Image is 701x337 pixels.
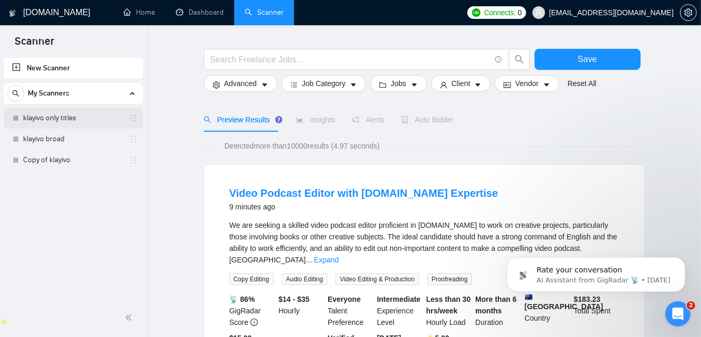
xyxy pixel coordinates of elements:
[229,295,255,303] b: 📡 86%
[296,115,335,124] span: Insights
[391,78,406,89] span: Jobs
[427,273,472,285] span: Proofreading
[229,221,618,264] span: We are seeking a skilled video podcast editor proficient in [DOMAIN_NAME] to work on creative pro...
[23,150,123,171] a: Copy of klayivo
[535,9,542,16] span: user
[204,115,279,124] span: Preview Results
[377,295,421,303] b: Intermediate
[568,78,597,89] a: Reset All
[229,201,498,213] div: 9 minutes ago
[6,34,62,56] span: Scanner
[509,55,529,64] span: search
[370,75,427,92] button: folderJobscaret-down
[7,85,24,102] button: search
[504,81,511,89] span: idcard
[28,83,69,104] span: My Scanners
[129,114,138,122] span: holder
[213,81,220,89] span: setting
[518,7,522,18] span: 0
[509,49,530,70] button: search
[578,52,597,66] span: Save
[4,58,143,79] li: New Scanner
[680,4,697,21] button: setting
[535,49,641,70] button: Save
[665,301,690,327] iframe: Intercom live chat
[282,273,328,285] span: Audio Editing
[543,81,550,89] span: caret-down
[176,8,224,17] a: dashboardDashboard
[440,81,447,89] span: user
[491,235,701,309] iframe: Intercom notifications message
[204,75,277,92] button: settingAdvancedcaret-down
[296,116,304,123] span: area-chart
[276,293,326,328] div: Hourly
[687,301,695,310] span: 2
[306,256,312,264] span: ...
[401,116,409,123] span: robot
[426,295,471,315] b: Less than 30 hrs/week
[278,295,309,303] b: $14 - $35
[8,90,24,97] span: search
[290,81,298,89] span: bars
[484,7,516,18] span: Connects:
[328,295,361,303] b: Everyone
[495,75,559,92] button: idcardVendorcaret-down
[274,115,284,124] div: Tooltip anchor
[352,115,384,124] span: Alerts
[204,116,211,123] span: search
[314,256,339,264] a: Expand
[123,8,155,17] a: homeHome
[224,78,257,89] span: Advanced
[472,8,480,17] img: upwork-logo.png
[352,116,359,123] span: notification
[424,293,474,328] div: Hourly Load
[515,78,538,89] span: Vendor
[261,81,268,89] span: caret-down
[229,219,619,266] div: We are seeking a skilled video podcast editor proficient in Descript.com to work on creative proj...
[431,75,491,92] button: userClientcaret-down
[1,318,8,325] img: Apollo
[401,115,453,124] span: Auto Bidder
[350,81,357,89] span: caret-down
[23,108,123,129] a: klayivo only titles
[129,156,138,164] span: holder
[227,293,277,328] div: GigRadar Score
[229,273,274,285] span: Copy Editing
[245,8,284,17] a: searchScanner
[681,8,696,17] span: setting
[452,78,470,89] span: Client
[23,129,123,150] a: klayivo broad
[336,273,419,285] span: Video Editing & Production
[411,81,418,89] span: caret-down
[9,5,16,22] img: logo
[473,293,522,328] div: Duration
[475,295,517,315] b: More than 6 months
[379,81,386,89] span: folder
[495,56,502,63] span: info-circle
[302,78,346,89] span: Job Category
[375,293,424,328] div: Experience Level
[217,140,387,152] span: Detected more than 10000 results (4.97 seconds)
[326,293,375,328] div: Talent Preference
[210,53,490,66] input: Search Freelance Jobs...
[474,81,482,89] span: caret-down
[680,8,697,17] a: setting
[12,58,134,79] a: New Scanner
[129,135,138,143] span: holder
[229,187,498,199] a: Video Podcast Editor with [DOMAIN_NAME] Expertise
[281,75,366,92] button: barsJob Categorycaret-down
[4,83,143,171] li: My Scanners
